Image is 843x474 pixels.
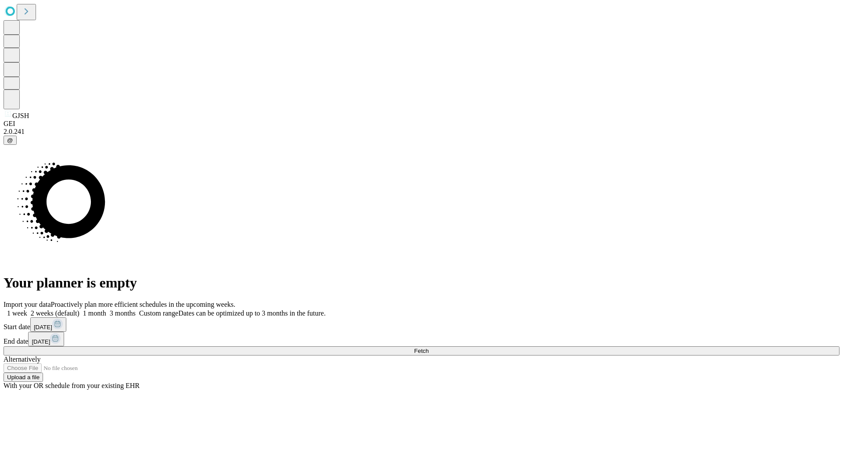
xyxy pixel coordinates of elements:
span: Dates can be optimized up to 3 months in the future. [178,309,325,317]
span: 1 week [7,309,27,317]
span: Custom range [139,309,178,317]
span: @ [7,137,13,144]
span: [DATE] [32,338,50,345]
span: Alternatively [4,355,40,363]
span: Proactively plan more efficient schedules in the upcoming weeks. [51,301,235,308]
span: With your OR schedule from your existing EHR [4,382,140,389]
span: GJSH [12,112,29,119]
button: Fetch [4,346,839,355]
span: Import your data [4,301,51,308]
div: End date [4,332,839,346]
span: 1 month [83,309,106,317]
span: 2 weeks (default) [31,309,79,317]
h1: Your planner is empty [4,275,839,291]
span: Fetch [414,348,429,354]
button: @ [4,136,17,145]
div: 2.0.241 [4,128,839,136]
div: GEI [4,120,839,128]
span: 3 months [110,309,136,317]
button: Upload a file [4,373,43,382]
span: [DATE] [34,324,52,330]
div: Start date [4,317,839,332]
button: [DATE] [30,317,66,332]
button: [DATE] [28,332,64,346]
